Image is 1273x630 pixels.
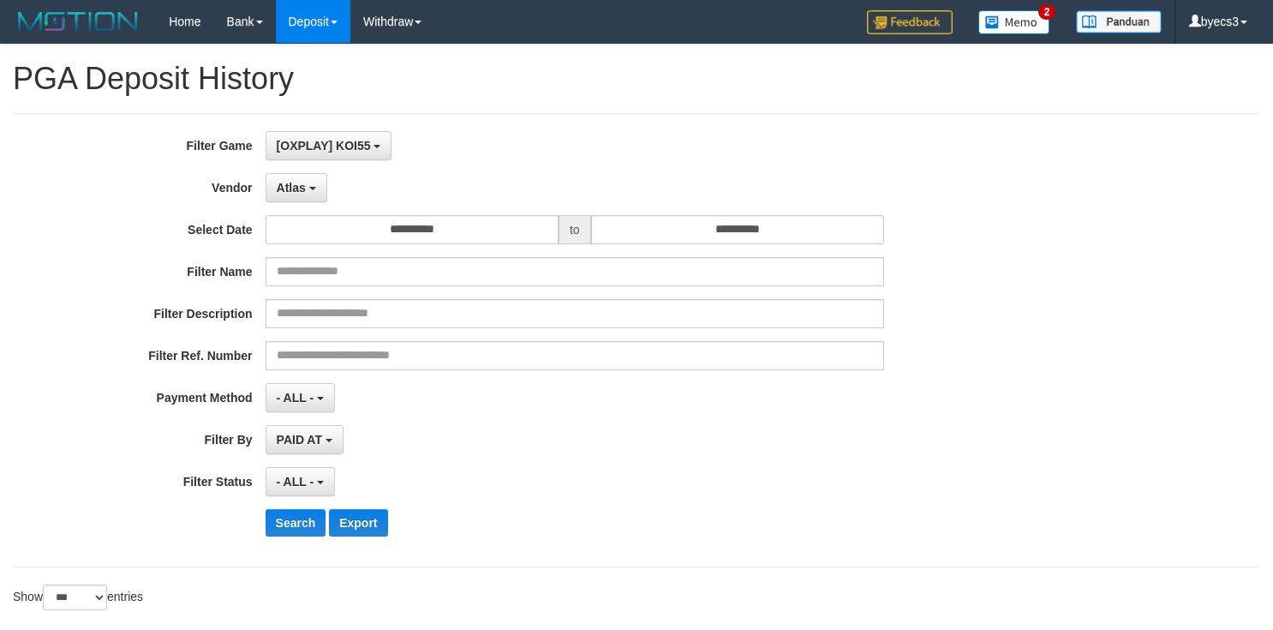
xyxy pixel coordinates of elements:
[277,139,371,153] span: [OXPLAY] KOI55
[13,585,143,610] label: Show entries
[277,181,306,195] span: Atlas
[266,425,344,454] button: PAID AT
[329,509,387,537] button: Export
[867,10,953,34] img: Feedback.jpg
[978,10,1050,34] img: Button%20Memo.svg
[13,62,1260,96] h1: PGA Deposit History
[43,585,107,610] select: Showentries
[559,215,591,244] span: to
[277,391,314,405] span: - ALL -
[266,383,335,412] button: - ALL -
[1038,4,1056,20] span: 2
[266,173,327,202] button: Atlas
[277,475,314,489] span: - ALL -
[266,131,392,160] button: [OXPLAY] KOI55
[13,9,143,34] img: MOTION_logo.png
[266,509,326,537] button: Search
[266,467,335,496] button: - ALL -
[277,433,322,447] span: PAID AT
[1076,10,1162,33] img: panduan.png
